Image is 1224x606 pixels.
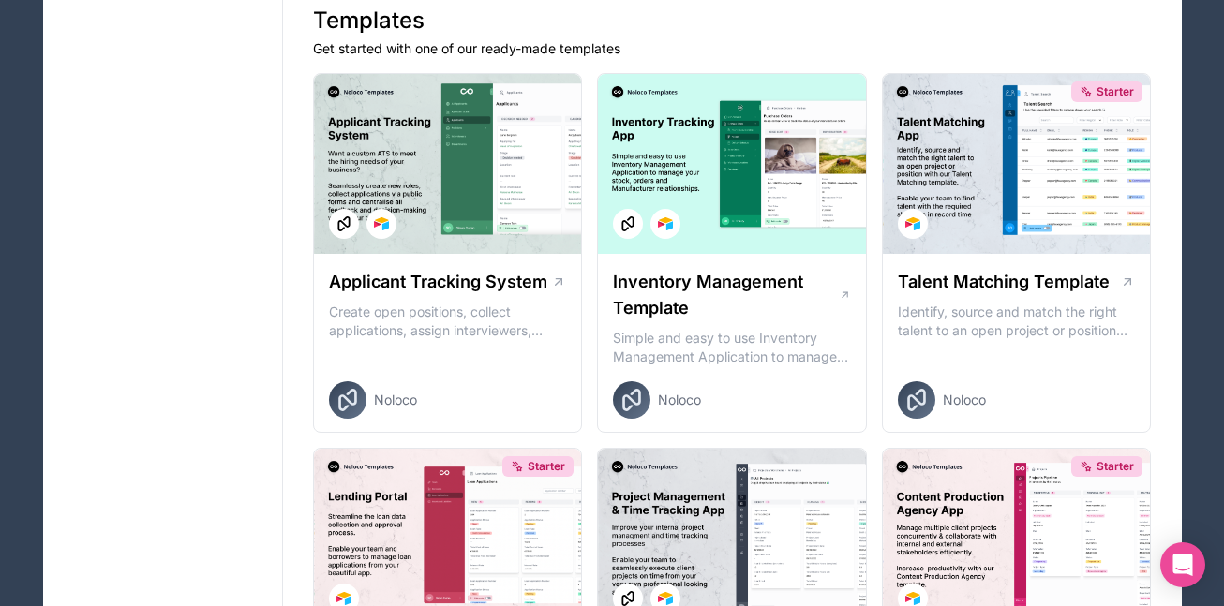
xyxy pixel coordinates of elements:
[613,329,851,366] p: Simple and easy to use Inventory Management Application to manage your stock, orders and Manufact...
[898,303,1136,340] p: Identify, source and match the right talent to an open project or position with our Talent Matchi...
[613,269,838,321] h1: Inventory Management Template
[658,391,701,409] span: Noloco
[313,39,1152,58] p: Get started with one of our ready-made templates
[1097,459,1134,474] span: Starter
[374,216,389,231] img: Airtable Logo
[1160,542,1205,587] div: Open Intercom Messenger
[336,591,351,606] img: Airtable Logo
[329,269,547,295] h1: Applicant Tracking System
[898,269,1110,295] h1: Talent Matching Template
[943,391,986,409] span: Noloco
[313,6,1152,36] h1: Templates
[528,459,565,474] span: Starter
[905,216,920,231] img: Airtable Logo
[1097,84,1134,99] span: Starter
[658,591,673,606] img: Airtable Logo
[329,303,567,340] p: Create open positions, collect applications, assign interviewers, centralise candidate feedback a...
[905,591,920,606] img: Airtable Logo
[658,216,673,231] img: Airtable Logo
[374,391,417,409] span: Noloco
